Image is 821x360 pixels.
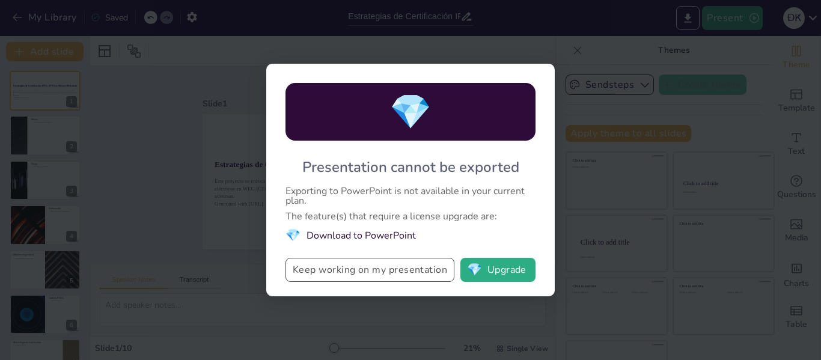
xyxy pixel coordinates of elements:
[389,89,432,135] span: diamond
[285,258,454,282] button: Keep working on my presentation
[302,157,519,177] div: Presentation cannot be exported
[460,258,536,282] button: diamondUpgrade
[285,227,301,243] span: diamond
[285,227,536,243] li: Download to PowerPoint
[285,186,536,206] div: Exporting to PowerPoint is not available in your current plan.
[285,212,536,221] div: The feature(s) that require a license upgrade are:
[467,264,482,276] span: diamond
